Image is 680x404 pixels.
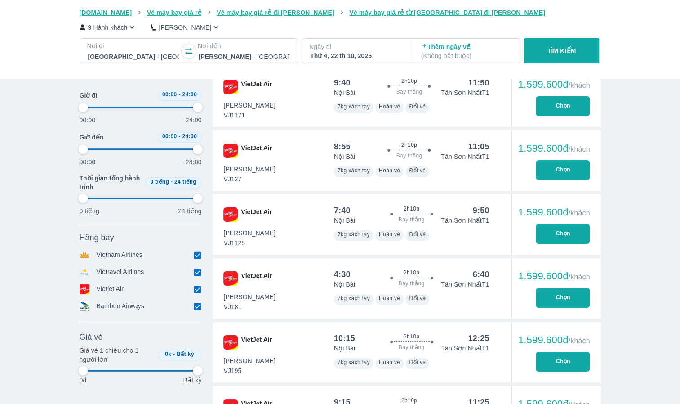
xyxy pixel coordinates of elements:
span: VietJet Air [241,207,272,222]
span: Hoàn vé [379,167,400,174]
span: 00:00 [162,133,177,139]
span: [PERSON_NAME] [224,292,276,301]
span: VJ1171 [224,111,276,120]
p: Tân Sơn Nhất T1 [441,88,489,97]
p: 00:00 [80,116,96,125]
p: Nội Bài [334,280,355,289]
span: 2h10p [401,77,417,85]
img: VJ [223,144,238,158]
span: Hoàn vé [379,103,400,110]
span: Đổi vé [409,167,426,174]
nav: breadcrumb [80,8,601,17]
p: 0đ [80,376,87,385]
button: [PERSON_NAME] [151,22,221,32]
span: Giờ đi [80,91,98,100]
p: Tân Sơn Nhất T1 [441,152,489,161]
p: TÌM KIẾM [547,46,576,55]
span: VietJet Air [241,271,272,286]
p: Bamboo Airways [97,301,144,311]
span: 24:00 [182,91,197,98]
div: 1.599.600đ [518,79,590,90]
span: 24:00 [182,133,197,139]
span: Vé máy bay giá rẻ đi [PERSON_NAME] [217,9,334,16]
span: /khách [568,273,590,281]
span: Bất kỳ [177,351,194,357]
div: 1.599.600đ [518,207,590,218]
p: Thêm ngày về [421,42,512,60]
div: 11:05 [468,141,489,152]
span: [PERSON_NAME] [224,165,276,174]
p: Bất kỳ [183,376,201,385]
span: 2h10p [404,205,419,212]
span: - [171,179,173,185]
span: VietJet Air [241,335,272,350]
p: 24 tiếng [178,206,201,215]
div: 7:40 [334,205,351,216]
span: 7kg xách tay [338,359,370,365]
div: 9:50 [473,205,489,216]
button: Chọn [536,288,590,308]
div: 1.599.600đ [518,143,590,154]
p: Nơi đi [87,41,180,50]
button: Chọn [536,160,590,180]
span: VietJet Air [241,80,272,94]
span: 00:00 [162,91,177,98]
img: VJ [223,80,238,94]
div: 1.599.600đ [518,271,590,282]
span: VJ195 [224,366,276,375]
p: 00:00 [80,157,96,166]
p: Vietravel Airlines [97,267,144,277]
span: [PERSON_NAME] [224,356,276,365]
span: 24 tiếng [174,179,196,185]
span: Hoàn vé [379,231,400,238]
span: 2h10p [404,333,419,340]
div: Thứ 4, 22 th 10, 2025 [310,51,401,60]
p: ( Không bắt buộc ) [421,51,512,60]
span: 7kg xách tay [338,167,370,174]
img: VJ [223,335,238,350]
span: 7kg xách tay [338,103,370,110]
img: VJ [223,207,238,222]
span: 2h10p [401,397,417,404]
div: 8:55 [334,141,351,152]
button: Chọn [536,352,590,372]
span: Đổi vé [409,295,426,301]
span: 2h10p [401,141,417,148]
p: Tân Sơn Nhất T1 [441,280,489,289]
p: [PERSON_NAME] [159,23,211,32]
span: VJ1125 [224,238,276,247]
img: VJ [223,271,238,286]
div: 12:25 [468,333,489,344]
p: Nội Bài [334,344,355,353]
p: 24:00 [186,157,202,166]
div: 10:15 [334,333,355,344]
span: VJ127 [224,175,276,184]
p: Nội Bài [334,152,355,161]
span: Giờ đến [80,133,104,142]
span: VietJet Air [241,144,272,158]
div: 1.599.600đ [518,335,590,346]
span: - [173,351,175,357]
span: Hoàn vé [379,359,400,365]
span: 2h10p [404,269,419,276]
span: - [178,133,180,139]
p: Ngày đi [309,42,402,51]
span: - [178,91,180,98]
span: Vé máy bay giá rẻ [147,9,202,16]
span: Giá vé [80,332,103,342]
span: /khách [568,81,590,89]
p: Nội Bài [334,216,355,225]
span: [PERSON_NAME] [224,229,276,238]
span: [DOMAIN_NAME] [80,9,132,16]
p: 9 Hành khách [88,23,128,32]
span: Hãng bay [80,232,114,243]
span: [PERSON_NAME] [224,101,276,110]
span: Đổi vé [409,103,426,110]
span: /khách [568,337,590,345]
span: /khách [568,209,590,217]
span: 0k [165,351,171,357]
p: 24:00 [186,116,202,125]
button: Chọn [536,96,590,116]
span: Vé máy bay giá rẻ từ [GEOGRAPHIC_DATA] đi [PERSON_NAME] [349,9,545,16]
span: Thời gian tổng hành trình [80,174,142,192]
